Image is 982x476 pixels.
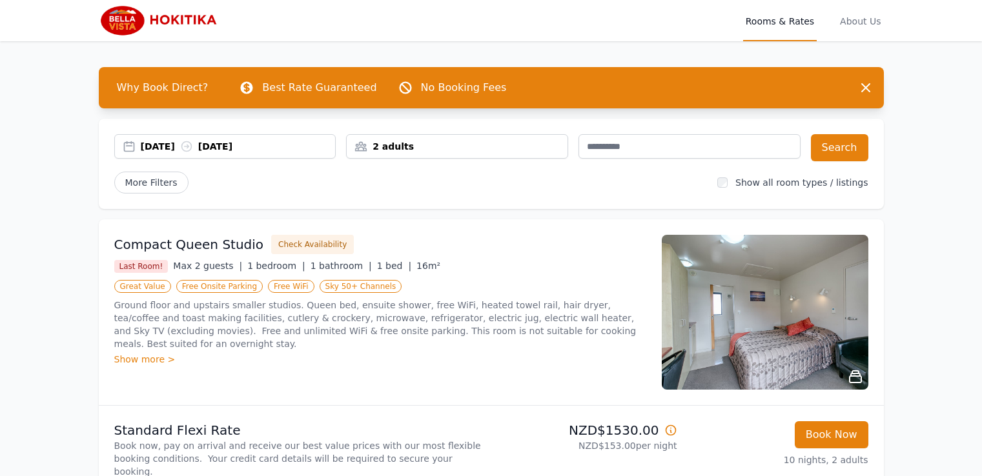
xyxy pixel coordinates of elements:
[688,453,868,466] p: 10 nights, 2 adults
[311,261,372,271] span: 1 bathroom |
[262,80,376,95] p: Best Rate Guaranteed
[347,140,568,153] div: 2 adults
[377,261,411,271] span: 1 bed |
[421,80,507,95] p: No Booking Fees
[141,140,336,153] div: [DATE] [DATE]
[496,439,677,452] p: NZD$153.00 per night
[173,261,242,271] span: Max 2 guests |
[114,421,486,439] p: Standard Flexi Rate
[114,280,171,293] span: Great Value
[114,353,646,366] div: Show more >
[176,280,263,293] span: Free Onsite Parking
[795,421,868,448] button: Book Now
[114,299,646,350] p: Ground floor and upstairs smaller studios. Queen bed, ensuite shower, free WiFi, heated towel rai...
[114,172,189,193] span: More Filters
[496,421,677,439] p: NZD$1530.00
[114,260,169,273] span: Last Room!
[247,261,305,271] span: 1 bedroom |
[268,280,314,293] span: Free WiFi
[811,134,868,161] button: Search
[107,75,219,101] span: Why Book Direct?
[114,235,264,253] h3: Compact Queen Studio
[735,177,868,188] label: Show all room types / listings
[416,261,440,271] span: 16m²
[99,5,223,36] img: Bella Vista Hokitika
[271,235,354,254] button: Check Availability
[320,280,402,293] span: Sky 50+ Channels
